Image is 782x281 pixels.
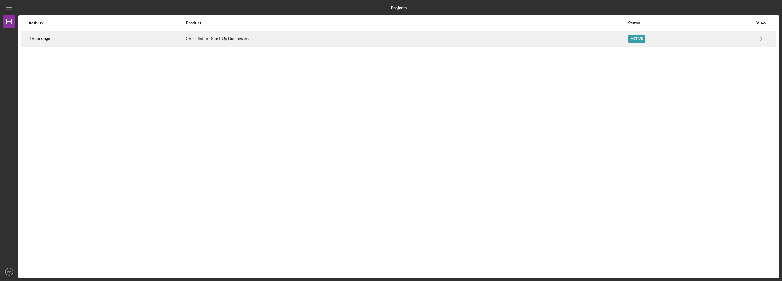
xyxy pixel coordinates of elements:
[3,266,15,278] button: ZC
[28,36,50,41] time: 2025-09-24 00:28
[391,5,407,10] b: Projects
[754,20,769,25] div: View
[186,31,627,46] div: Checklist for Start-Up Businesses
[7,270,11,274] text: ZC
[186,20,627,25] div: Product
[628,20,753,25] div: Status
[28,20,185,25] div: Activity
[628,35,645,43] div: Active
